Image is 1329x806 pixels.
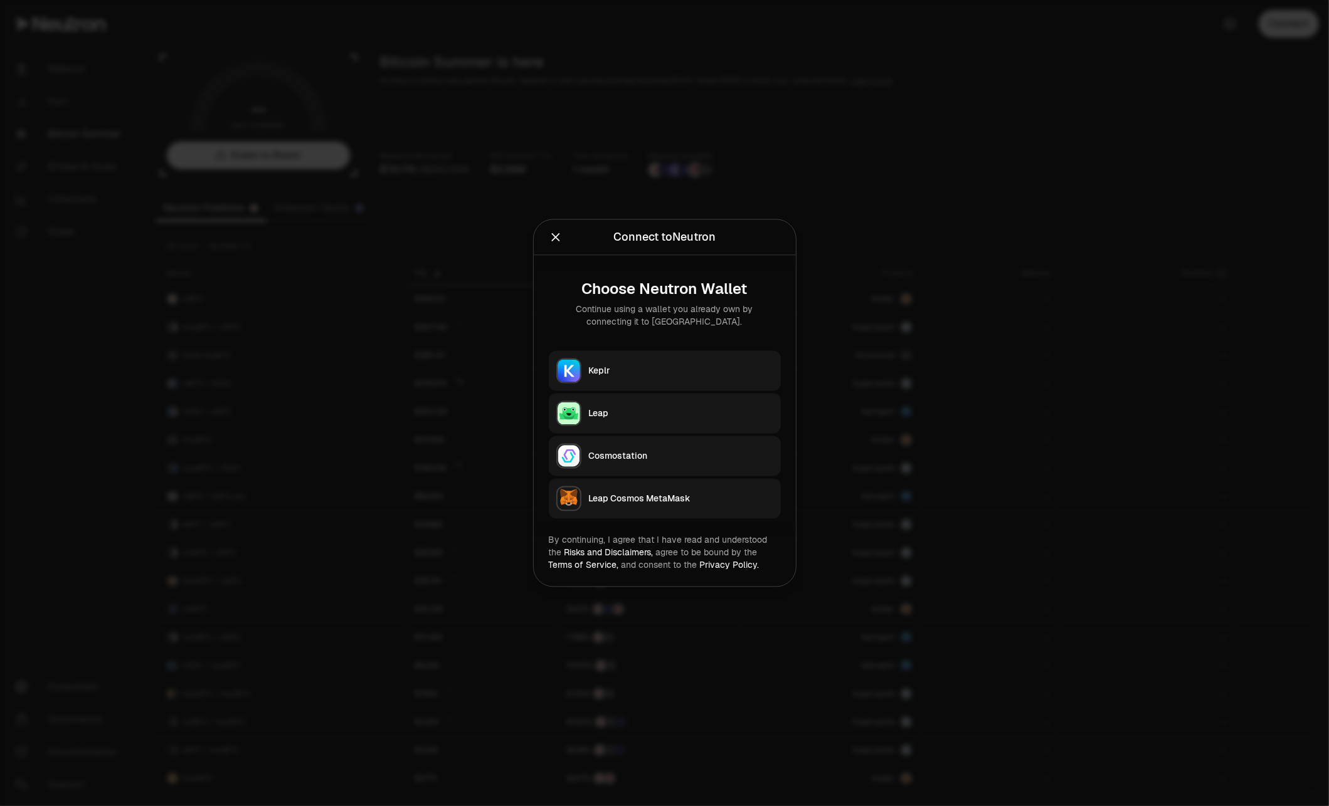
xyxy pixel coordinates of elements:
[549,560,619,571] a: Terms of Service,
[559,281,771,298] div: Choose Neutron Wallet
[589,365,773,377] div: Keplr
[549,229,563,246] button: Close
[589,450,773,463] div: Cosmostation
[558,488,580,510] img: Leap Cosmos MetaMask
[700,560,760,571] a: Privacy Policy.
[549,351,781,391] button: KeplrKeplr
[558,402,580,425] img: Leap
[549,394,781,434] button: LeapLeap
[589,407,773,420] div: Leap
[589,493,773,505] div: Leap Cosmos MetaMask
[559,303,771,328] div: Continue using a wallet you already own by connecting it to [GEOGRAPHIC_DATA].
[564,547,654,558] a: Risks and Disclaimers,
[558,445,580,468] img: Cosmostation
[549,479,781,519] button: Leap Cosmos MetaMaskLeap Cosmos MetaMask
[549,436,781,476] button: CosmostationCosmostation
[549,534,781,572] div: By continuing, I agree that I have read and understood the agree to be bound by the and consent t...
[558,360,580,382] img: Keplr
[613,229,716,246] div: Connect to Neutron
